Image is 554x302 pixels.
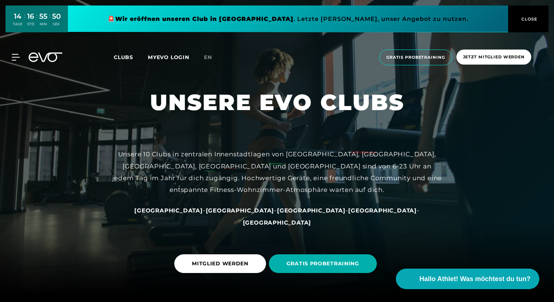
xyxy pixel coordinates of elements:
a: en [204,53,221,62]
div: STD [27,22,34,27]
h1: UNSERE EVO CLUBS [150,88,404,117]
div: - - - - [112,204,442,228]
button: Hallo Athlet! Was möchtest du tun? [396,269,539,289]
span: Gratis Probetraining [386,54,445,61]
span: CLOSE [520,16,537,22]
div: : [24,12,25,31]
span: en [204,54,212,61]
a: [GEOGRAPHIC_DATA] [348,207,417,214]
div: : [49,12,50,31]
a: Gratis Probetraining [377,50,454,65]
a: Clubs [114,54,148,61]
div: 50 [52,11,61,22]
div: 14 [13,11,22,22]
span: Hallo Athlet! Was möchtest du tun? [419,274,531,284]
a: [GEOGRAPHIC_DATA] [277,207,346,214]
div: SEK [52,22,61,27]
div: 55 [39,11,47,22]
div: 16 [27,11,34,22]
div: Unsere 10 Clubs in zentralen Innenstadtlagen von [GEOGRAPHIC_DATA], [GEOGRAPHIC_DATA], [GEOGRAPHI... [112,148,442,196]
span: Jetzt Mitglied werden [463,54,525,60]
div: TAGE [13,22,22,27]
span: Clubs [114,54,133,61]
div: : [36,12,37,31]
a: GRATIS PROBETRAINING [269,249,380,279]
a: [GEOGRAPHIC_DATA] [243,219,311,226]
a: [GEOGRAPHIC_DATA] [134,207,203,214]
a: Jetzt Mitglied werden [454,50,533,65]
span: MITGLIED WERDEN [192,260,248,268]
div: MIN [39,22,47,27]
button: CLOSE [508,6,548,32]
a: MITGLIED WERDEN [174,249,269,279]
a: [GEOGRAPHIC_DATA] [206,207,274,214]
a: MYEVO LOGIN [148,54,189,61]
span: GRATIS PROBETRAINING [287,260,359,268]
